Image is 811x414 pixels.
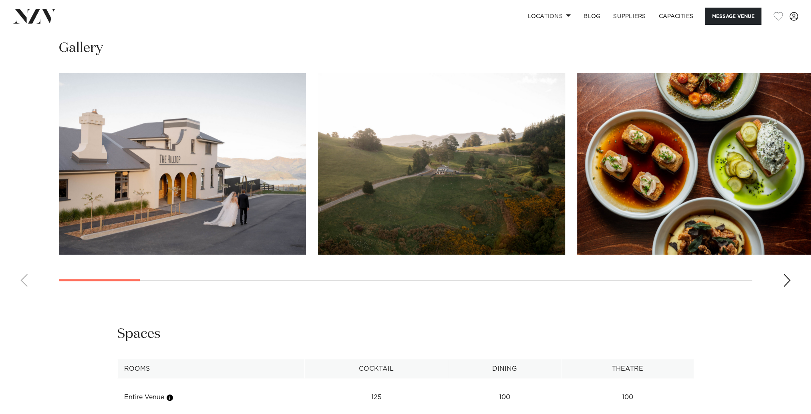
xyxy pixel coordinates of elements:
[117,359,305,379] th: Rooms
[561,388,694,407] td: 100
[59,39,103,57] h2: Gallery
[577,8,607,25] a: BLOG
[59,73,306,255] swiper-slide: 1 / 23
[561,359,694,379] th: Theatre
[117,325,161,343] h2: Spaces
[607,8,652,25] a: SUPPLIERS
[305,359,448,379] th: Cocktail
[13,9,56,23] img: nzv-logo.png
[448,359,561,379] th: Dining
[117,388,305,407] td: Entire Venue
[521,8,577,25] a: Locations
[318,73,565,255] swiper-slide: 2 / 23
[652,8,700,25] a: Capacities
[705,8,761,25] button: Message Venue
[305,388,448,407] td: 125
[448,388,561,407] td: 100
